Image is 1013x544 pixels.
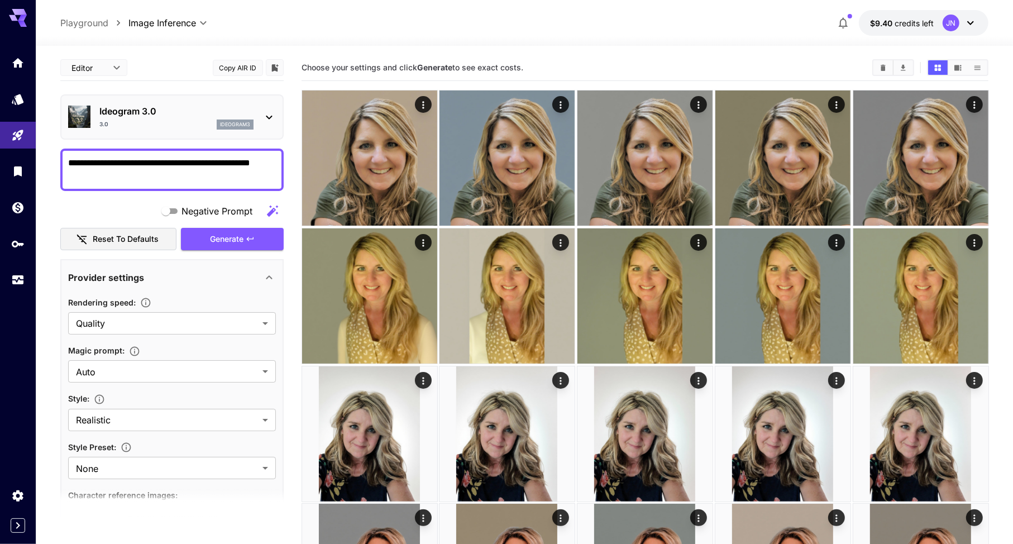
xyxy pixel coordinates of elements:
[893,60,913,75] button: Download All
[302,366,437,502] img: 2Q==
[873,60,893,75] button: Clear All
[928,60,948,75] button: Show media in grid view
[302,90,437,226] img: 9k=
[870,18,895,28] span: $9.40
[715,228,850,364] img: 9k=
[414,234,431,251] div: Actions
[853,366,988,502] img: Z
[68,442,116,452] span: Style Preset :
[957,490,1013,544] iframe: Chat Widget
[552,96,569,113] div: Actions
[870,17,934,29] div: $9.40377
[71,62,106,74] span: Editor
[966,234,982,251] div: Actions
[414,96,431,113] div: Actions
[966,372,982,389] div: Actions
[577,90,713,226] img: 2Q==
[60,16,108,30] a: Playground
[439,228,575,364] img: 2Q==
[11,128,25,142] div: Playground
[690,234,707,251] div: Actions
[76,413,258,427] span: Realistic
[968,60,987,75] button: Show media in list view
[414,509,431,526] div: Actions
[213,60,263,76] button: Copy AIR ID
[859,10,988,36] button: $9.40377JN
[715,90,850,226] img: 9k=
[11,92,25,106] div: Models
[577,366,713,502] img: 9k=
[439,366,575,502] img: Z
[11,489,25,503] div: Settings
[60,228,176,251] button: Reset to defaults
[302,63,523,72] span: Choose your settings and click to see exact costs.
[872,59,914,76] div: Clear AllDownload All
[68,100,276,134] div: Ideogram 3.03.0ideogram3
[853,228,988,364] img: Z
[76,317,258,330] span: Quality
[439,90,575,226] img: 9k=
[181,204,252,218] span: Negative Prompt
[11,237,25,251] div: API Keys
[11,164,25,178] div: Library
[68,346,125,355] span: Magic prompt :
[690,509,707,526] div: Actions
[11,56,25,70] div: Home
[11,518,25,533] button: Expand sidebar
[76,462,258,475] span: None
[99,120,108,128] p: 3.0
[552,509,569,526] div: Actions
[828,509,845,526] div: Actions
[302,228,437,364] img: 2Q==
[577,228,713,364] img: Z
[270,61,280,74] button: Add to library
[76,365,258,379] span: Auto
[552,234,569,251] div: Actions
[60,16,128,30] nav: breadcrumb
[414,372,431,389] div: Actions
[828,96,845,113] div: Actions
[715,366,850,502] img: Z
[927,59,988,76] div: Show media in grid viewShow media in video viewShow media in list view
[943,15,959,31] div: JN
[895,18,934,28] span: credits left
[68,394,89,403] span: Style :
[220,121,250,128] p: ideogram3
[68,264,276,291] div: Provider settings
[690,96,707,113] div: Actions
[828,234,845,251] div: Actions
[68,298,136,307] span: Rendering speed :
[552,372,569,389] div: Actions
[99,104,254,118] p: Ideogram 3.0
[68,271,144,284] p: Provider settings
[417,63,452,72] b: Generate
[828,372,845,389] div: Actions
[948,60,968,75] button: Show media in video view
[210,232,243,246] span: Generate
[853,90,988,226] img: 2Q==
[128,16,196,30] span: Image Inference
[11,201,25,214] div: Wallet
[966,96,982,113] div: Actions
[11,273,25,287] div: Usage
[690,372,707,389] div: Actions
[181,228,284,251] button: Generate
